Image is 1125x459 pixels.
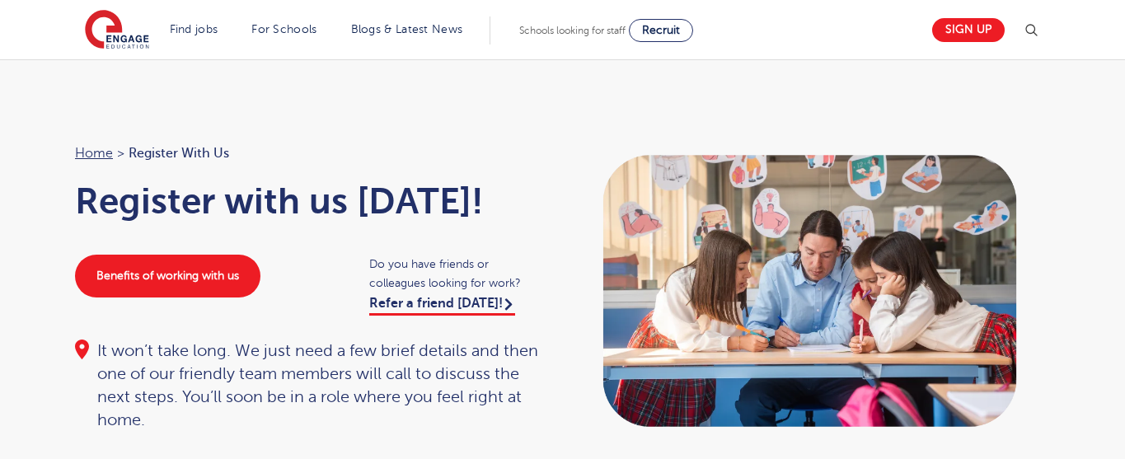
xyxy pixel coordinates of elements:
span: Schools looking for staff [519,25,626,36]
a: Home [75,146,113,161]
a: Sign up [932,18,1005,42]
div: It won’t take long. We just need a few brief details and then one of our friendly team members wi... [75,340,546,432]
a: Recruit [629,19,693,42]
a: Refer a friend [DATE]! [369,296,515,316]
span: > [117,146,124,161]
span: Register with us [129,143,229,164]
h1: Register with us [DATE]! [75,180,546,222]
a: Find jobs [170,23,218,35]
span: Recruit [642,24,680,36]
img: Engage Education [85,10,149,51]
a: Benefits of working with us [75,255,260,297]
span: Do you have friends or colleagues looking for work? [369,255,546,293]
a: Blogs & Latest News [351,23,463,35]
a: For Schools [251,23,316,35]
nav: breadcrumb [75,143,546,164]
